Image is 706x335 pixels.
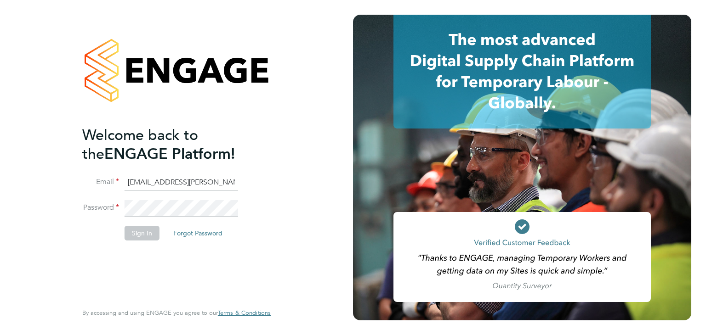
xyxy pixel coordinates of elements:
label: Email [82,177,119,187]
button: Sign In [125,226,159,240]
a: Terms & Conditions [218,309,271,317]
h2: ENGAGE Platform! [82,126,262,163]
input: Enter your work email... [125,174,238,191]
span: Welcome back to the [82,126,198,163]
span: By accessing and using ENGAGE you agree to our [82,309,271,317]
span: Terms & Conditions [218,309,271,317]
label: Password [82,203,119,212]
button: Forgot Password [166,226,230,240]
